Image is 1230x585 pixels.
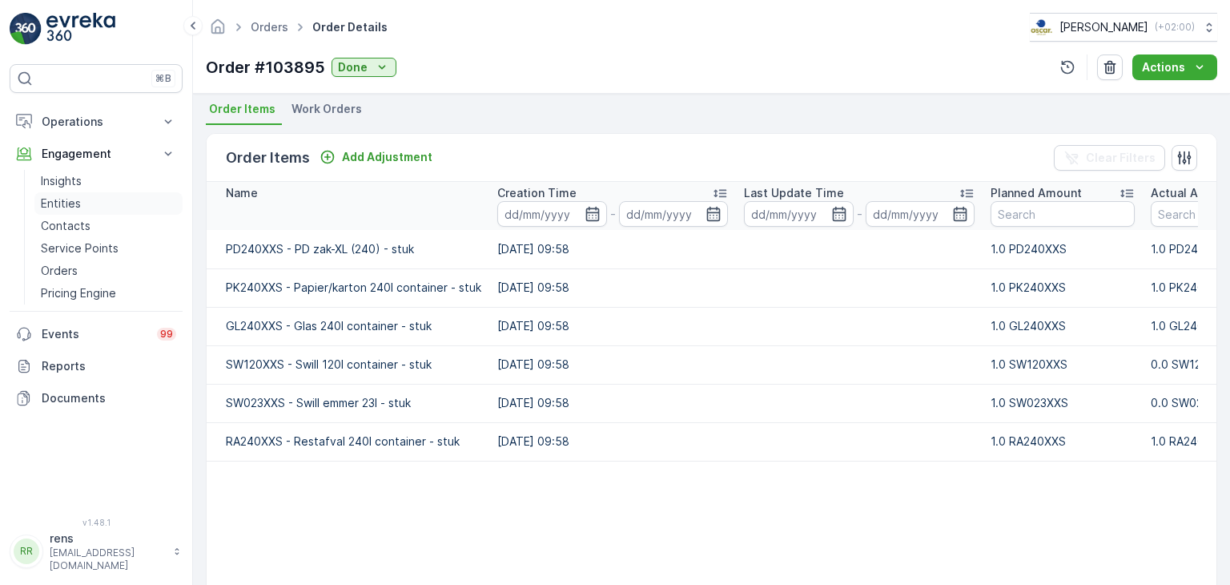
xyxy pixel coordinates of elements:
[983,384,1143,422] td: 1.0 SW023XXS
[983,345,1143,384] td: 1.0 SW120XXS
[226,185,258,201] p: Name
[1059,19,1148,35] p: [PERSON_NAME]
[160,328,173,341] p: 99
[857,204,862,224] p: -
[42,390,176,406] p: Documents
[207,230,489,268] td: PD240XXS - PD zak-XL (240) - stuk
[34,215,183,237] a: Contacts
[42,326,147,342] p: Events
[309,19,391,35] span: Order Details
[10,318,183,350] a: Events99
[10,138,183,170] button: Engagement
[10,13,42,45] img: logo
[41,240,119,256] p: Service Points
[291,101,362,117] span: Work Orders
[1054,145,1165,171] button: Clear Filters
[1142,59,1185,75] p: Actions
[10,518,183,527] span: v 1.48.1
[866,201,975,227] input: dd/mm/yyyy
[14,539,39,564] div: RR
[34,192,183,215] a: Entities
[34,170,183,192] a: Insights
[991,185,1082,201] p: Planned Amount
[983,230,1143,268] td: 1.0 PD240XXS
[744,201,854,227] input: dd/mm/yyyy
[46,13,115,45] img: logo_light-DOdMpM7g.png
[251,20,288,34] a: Orders
[41,285,116,301] p: Pricing Engine
[50,531,165,547] p: rens
[489,422,736,461] td: [DATE] 09:58
[226,147,310,169] p: Order Items
[209,24,227,38] a: Homepage
[1030,18,1053,36] img: basis-logo_rgb2x.png
[991,201,1135,227] input: Search
[209,101,275,117] span: Order Items
[497,201,607,227] input: dd/mm/yyyy
[207,384,489,422] td: SW023XXS - Swill emmer 23l - stuk
[10,382,183,414] a: Documents
[41,196,81,212] p: Entities
[10,531,183,572] button: RRrens[EMAIL_ADDRESS][DOMAIN_NAME]
[41,218,90,234] p: Contacts
[34,260,183,282] a: Orders
[489,307,736,345] td: [DATE] 09:58
[983,422,1143,461] td: 1.0 RA240XXS
[41,173,82,189] p: Insights
[610,204,616,224] p: -
[338,59,368,75] p: Done
[34,282,183,305] a: Pricing Engine
[1155,21,1195,34] p: ( +02:00 )
[155,72,171,85] p: ⌘B
[41,263,78,279] p: Orders
[34,237,183,260] a: Service Points
[489,268,736,307] td: [DATE] 09:58
[313,147,439,167] button: Add Adjustment
[983,307,1143,345] td: 1.0 GL240XXS
[10,106,183,138] button: Operations
[342,149,432,165] p: Add Adjustment
[1132,54,1217,80] button: Actions
[206,55,325,79] p: Order #103895
[42,114,151,130] p: Operations
[207,422,489,461] td: RA240XXS - Restafval 240l container - stuk
[332,58,396,77] button: Done
[42,358,176,374] p: Reports
[207,345,489,384] td: SW120XXS - Swill 120l container - stuk
[207,307,489,345] td: GL240XXS - Glas 240l container - stuk
[489,345,736,384] td: [DATE] 09:58
[489,230,736,268] td: [DATE] 09:58
[619,201,729,227] input: dd/mm/yyyy
[1030,13,1217,42] button: [PERSON_NAME](+02:00)
[744,185,844,201] p: Last Update Time
[207,268,489,307] td: PK240XXS - Papier/karton 240l container - stuk
[42,146,151,162] p: Engagement
[983,268,1143,307] td: 1.0 PK240XXS
[10,350,183,382] a: Reports
[497,185,577,201] p: Creation Time
[1086,150,1156,166] p: Clear Filters
[50,547,165,572] p: [EMAIL_ADDRESS][DOMAIN_NAME]
[489,384,736,422] td: [DATE] 09:58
